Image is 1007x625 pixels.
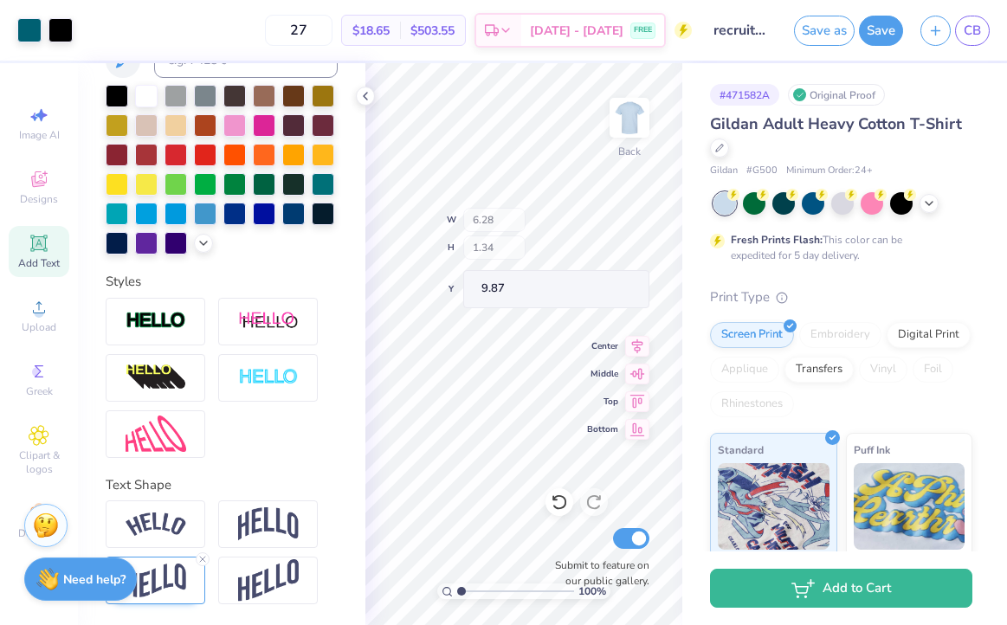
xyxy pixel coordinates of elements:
[718,463,829,550] img: Standard
[126,564,186,597] img: Flag
[731,232,944,263] div: This color can be expedited for 5 day delivery.
[126,364,186,391] img: 3d Illusion
[746,164,778,178] span: # G500
[887,322,971,348] div: Digital Print
[238,507,299,540] img: Arch
[578,583,606,599] span: 100 %
[238,559,299,602] img: Rise
[710,84,779,106] div: # 471582A
[710,391,794,417] div: Rhinestones
[18,256,60,270] span: Add Text
[265,15,332,46] input: – –
[587,423,618,435] span: Bottom
[854,463,965,550] img: Puff Ink
[718,441,764,459] span: Standard
[794,16,855,46] button: Save as
[955,16,990,46] a: CB
[410,22,455,40] span: $503.55
[587,368,618,380] span: Middle
[854,441,890,459] span: Puff Ink
[238,368,299,388] img: Negative Space
[710,113,962,134] span: Gildan Adult Heavy Cotton T-Shirt
[784,357,854,383] div: Transfers
[26,384,53,398] span: Greek
[587,340,618,352] span: Center
[964,21,981,41] span: CB
[20,192,58,206] span: Designs
[106,272,338,292] div: Styles
[913,357,953,383] div: Foil
[710,164,738,178] span: Gildan
[700,13,785,48] input: Untitled Design
[799,322,881,348] div: Embroidery
[710,322,794,348] div: Screen Print
[731,233,823,247] strong: Fresh Prints Flash:
[612,100,647,135] img: Back
[126,512,186,536] img: Arc
[859,16,903,46] button: Save
[530,22,623,40] span: [DATE] - [DATE]
[786,164,873,178] span: Minimum Order: 24 +
[63,571,126,588] strong: Need help?
[634,24,652,36] span: FREE
[618,144,641,159] div: Back
[238,311,299,332] img: Shadow
[859,357,907,383] div: Vinyl
[710,569,972,608] button: Add to Cart
[9,448,69,476] span: Clipart & logos
[19,128,60,142] span: Image AI
[710,357,779,383] div: Applique
[22,320,56,334] span: Upload
[106,475,338,495] div: Text Shape
[788,84,885,106] div: Original Proof
[18,526,60,540] span: Decorate
[126,311,186,331] img: Stroke
[710,287,972,307] div: Print Type
[545,557,649,589] label: Submit to feature on our public gallery.
[587,396,618,408] span: Top
[126,416,186,453] img: Free Distort
[352,22,390,40] span: $18.65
